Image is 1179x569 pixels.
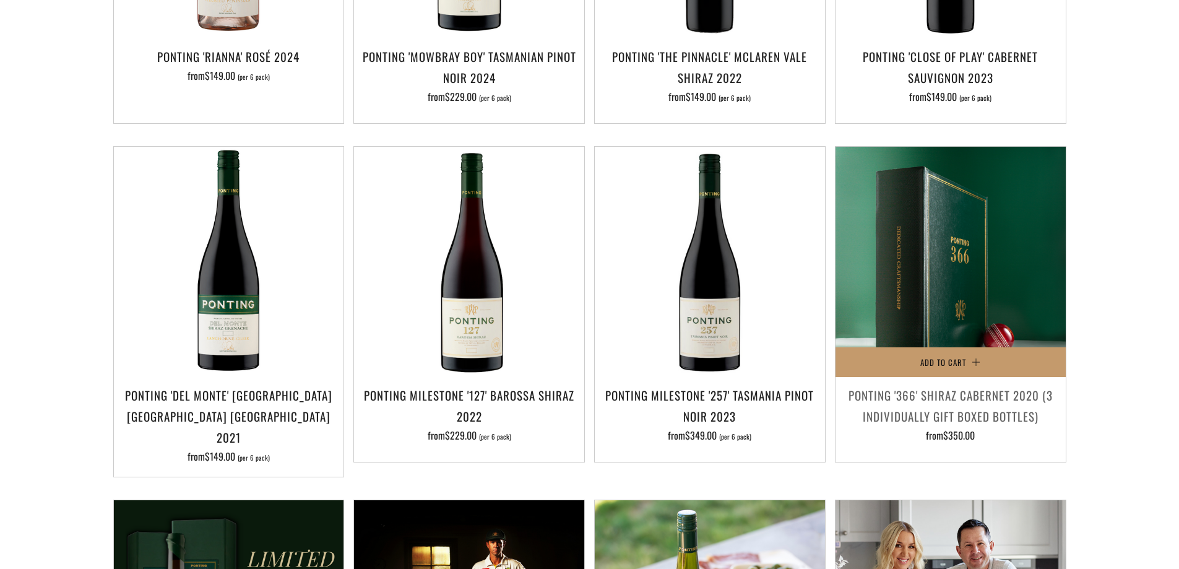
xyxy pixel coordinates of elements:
h3: Ponting 'Close of Play' Cabernet Sauvignon 2023 [842,46,1060,88]
span: (per 6 pack) [719,95,751,102]
a: Ponting '366' Shiraz Cabernet 2020 (3 individually gift boxed bottles) from$350.00 [836,384,1066,446]
h3: Ponting Milestone '257' Tasmania Pinot Noir 2023 [601,384,819,427]
h3: Ponting 'The Pinnacle' McLaren Vale Shiraz 2022 [601,46,819,88]
h3: Ponting 'Mowbray Boy' Tasmanian Pinot Noir 2024 [360,46,578,88]
span: $149.00 [205,68,235,83]
span: (per 6 pack) [238,454,270,461]
span: from [668,89,751,104]
span: (per 6 pack) [959,95,991,102]
h3: Ponting '366' Shiraz Cabernet 2020 (3 individually gift boxed bottles) [842,384,1060,427]
a: Ponting 'The Pinnacle' McLaren Vale Shiraz 2022 from$149.00 (per 6 pack) [595,46,825,108]
span: $350.00 [943,428,975,443]
span: from [926,428,975,443]
button: Add to Cart [836,347,1066,377]
span: from [188,449,270,464]
span: (per 6 pack) [479,95,511,102]
a: Ponting 'Del Monte' [GEOGRAPHIC_DATA] [GEOGRAPHIC_DATA] [GEOGRAPHIC_DATA] 2021 from$149.00 (per 6... [114,384,344,462]
h3: Ponting 'Del Monte' [GEOGRAPHIC_DATA] [GEOGRAPHIC_DATA] [GEOGRAPHIC_DATA] 2021 [120,384,338,448]
span: $149.00 [926,89,957,104]
span: (per 6 pack) [479,433,511,440]
a: Ponting Milestone '257' Tasmania Pinot Noir 2023 from$349.00 (per 6 pack) [595,384,825,446]
span: $349.00 [685,428,717,443]
a: Ponting 'Close of Play' Cabernet Sauvignon 2023 from$149.00 (per 6 pack) [836,46,1066,108]
span: (per 6 pack) [719,433,751,440]
a: Ponting 'Mowbray Boy' Tasmanian Pinot Noir 2024 from$229.00 (per 6 pack) [354,46,584,108]
span: $149.00 [205,449,235,464]
span: from [668,428,751,443]
span: (per 6 pack) [238,74,270,80]
span: $229.00 [445,428,477,443]
h3: Ponting 'Rianna' Rosé 2024 [120,46,338,67]
span: $229.00 [445,89,477,104]
span: from [428,89,511,104]
span: $149.00 [686,89,716,104]
h3: Ponting Milestone '127' Barossa Shiraz 2022 [360,384,578,427]
span: from [428,428,511,443]
span: Add to Cart [920,356,966,368]
span: from [909,89,991,104]
a: Ponting Milestone '127' Barossa Shiraz 2022 from$229.00 (per 6 pack) [354,384,584,446]
a: Ponting 'Rianna' Rosé 2024 from$149.00 (per 6 pack) [114,46,344,108]
span: from [188,68,270,83]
